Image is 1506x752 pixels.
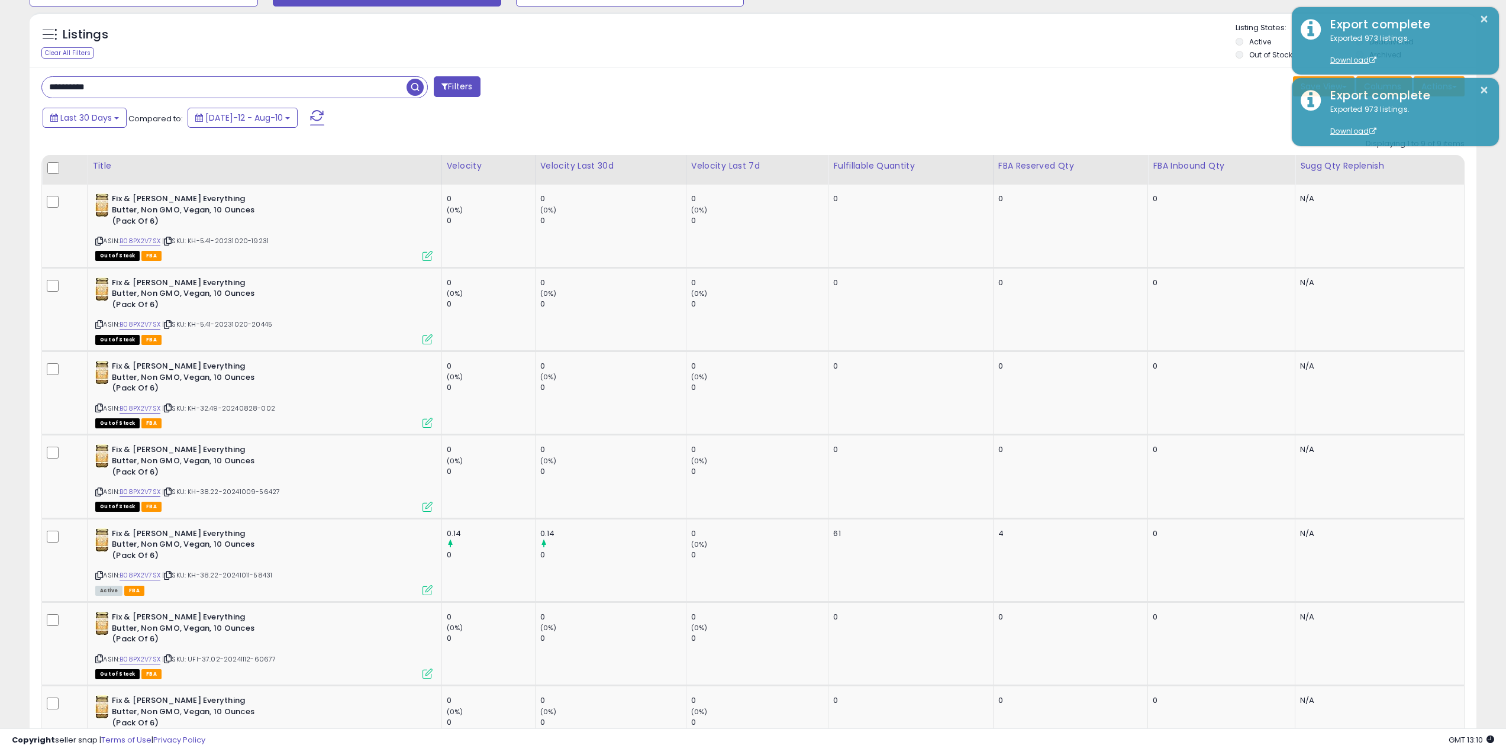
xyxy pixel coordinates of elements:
div: 0 [691,382,828,393]
span: All listings that are currently out of stock and unavailable for purchase on Amazon [95,669,140,679]
label: Active [1249,37,1271,47]
strong: Copyright [12,734,55,745]
th: Please note that this number is a calculation based on your required days of coverage and your ve... [1295,155,1465,185]
span: 2025-09-10 13:10 GMT [1449,734,1494,745]
div: 0 [1153,361,1286,372]
div: 0 [1153,277,1286,288]
div: ASIN: [95,277,432,343]
span: FBA [124,586,144,596]
div: N/A [1300,361,1455,372]
div: 0 [998,444,1139,455]
div: ASIN: [95,361,432,427]
div: 0 [833,361,983,372]
small: (0%) [447,289,463,298]
div: Exported 973 listings. [1321,33,1490,66]
div: 0 [540,695,686,706]
div: 0 [447,466,535,477]
div: 61 [833,528,983,539]
small: (0%) [447,372,463,382]
div: N/A [1300,277,1455,288]
img: 412m-w3UGLL._SL40_.jpg [95,695,109,719]
div: 0 [1153,444,1286,455]
span: All listings currently available for purchase on Amazon [95,586,122,596]
div: 0 [540,361,686,372]
div: 0 [691,466,828,477]
div: 0 [447,633,535,644]
small: (0%) [691,623,708,632]
b: Fix & [PERSON_NAME] Everything Butter, Non GMO, Vegan, 10 Ounces (Pack Of 6) [112,361,256,397]
small: (0%) [447,205,463,215]
div: 0 [540,612,686,622]
b: Fix & [PERSON_NAME] Everything Butter, Non GMO, Vegan, 10 Ounces (Pack Of 6) [112,528,256,564]
h5: Listings [63,27,108,43]
span: FBA [141,251,162,261]
span: | SKU: KH-38.22-20241009-56427 [162,487,280,496]
div: 0 [691,215,828,226]
span: Last 30 Days [60,112,112,124]
span: All listings that are currently out of stock and unavailable for purchase on Amazon [95,502,140,512]
img: 412m-w3UGLL._SL40_.jpg [95,444,109,468]
small: (0%) [540,289,557,298]
div: 0 [1153,612,1286,622]
div: 0 [540,382,686,393]
div: N/A [1300,612,1455,622]
b: Fix & [PERSON_NAME] Everything Butter, Non GMO, Vegan, 10 Ounces (Pack Of 6) [112,612,256,648]
div: Export complete [1321,16,1490,33]
span: | SKU: KH-38.22-20241011-58431 [162,570,272,580]
small: (0%) [540,707,557,717]
small: (0%) [691,456,708,466]
span: | SKU: UFI-37.02-20241112-60677 [162,654,276,664]
div: 0 [447,695,535,706]
b: Fix & [PERSON_NAME] Everything Butter, Non GMO, Vegan, 10 Ounces (Pack Of 6) [112,193,256,230]
div: 0 [447,612,535,622]
div: 0 [540,193,686,204]
small: (0%) [447,623,463,632]
small: (0%) [691,289,708,298]
div: 0 [447,193,535,204]
div: Title [92,160,436,172]
a: Terms of Use [101,734,151,745]
div: 0 [447,382,535,393]
div: N/A [1300,444,1455,455]
span: All listings that are currently out of stock and unavailable for purchase on Amazon [95,418,140,428]
div: 0 [691,695,828,706]
div: Velocity [447,160,530,172]
div: 0 [998,277,1139,288]
div: 0 [691,612,828,622]
div: 0 [998,361,1139,372]
a: Privacy Policy [153,734,205,745]
small: (0%) [447,707,463,717]
span: FBA [141,418,162,428]
img: 412m-w3UGLL._SL40_.jpg [95,193,109,217]
div: 0 [833,695,983,706]
div: 0 [1153,528,1286,539]
div: 0 [1153,193,1286,204]
span: All listings that are currently out of stock and unavailable for purchase on Amazon [95,335,140,345]
div: 0 [540,444,686,455]
div: 0 [998,695,1139,706]
div: Clear All Filters [41,47,94,59]
small: (0%) [540,205,557,215]
span: FBA [141,502,162,512]
div: 0 [998,612,1139,622]
div: Fulfillable Quantity [833,160,988,172]
div: 0 [540,299,686,309]
button: [DATE]-12 - Aug-10 [188,108,298,128]
span: | SKU: KH-32.49-20240828-002 [162,404,275,413]
b: Fix & [PERSON_NAME] Everything Butter, Non GMO, Vegan, 10 Ounces (Pack Of 6) [112,695,256,731]
button: × [1479,12,1489,27]
button: Save View [1293,76,1355,96]
div: FBA Reserved Qty [998,160,1143,172]
button: × [1479,83,1489,98]
div: 0 [691,528,828,539]
button: Last 30 Days [43,108,127,128]
a: B08PX2V7SX [120,236,160,246]
a: B08PX2V7SX [120,654,160,664]
div: 0.14 [540,528,686,539]
div: N/A [1300,528,1455,539]
small: (0%) [540,456,557,466]
div: 0 [540,215,686,226]
img: 412m-w3UGLL._SL40_.jpg [95,612,109,635]
div: ASIN: [95,193,432,259]
div: 0 [447,299,535,309]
